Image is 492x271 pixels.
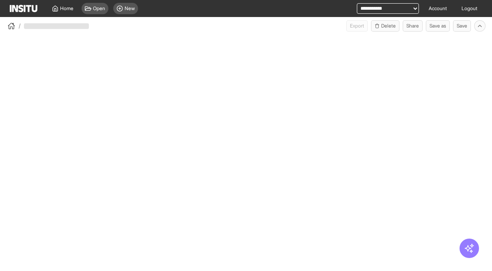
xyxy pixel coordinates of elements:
[346,20,368,32] span: Can currently only export from Insights reports.
[19,22,21,30] span: /
[60,5,73,12] span: Home
[125,5,135,12] span: New
[403,20,423,32] button: Share
[453,20,471,32] button: Save
[371,20,399,32] button: Delete
[6,21,21,31] button: /
[346,20,368,32] button: Export
[93,5,105,12] span: Open
[426,20,450,32] button: Save as
[10,5,37,12] img: Logo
